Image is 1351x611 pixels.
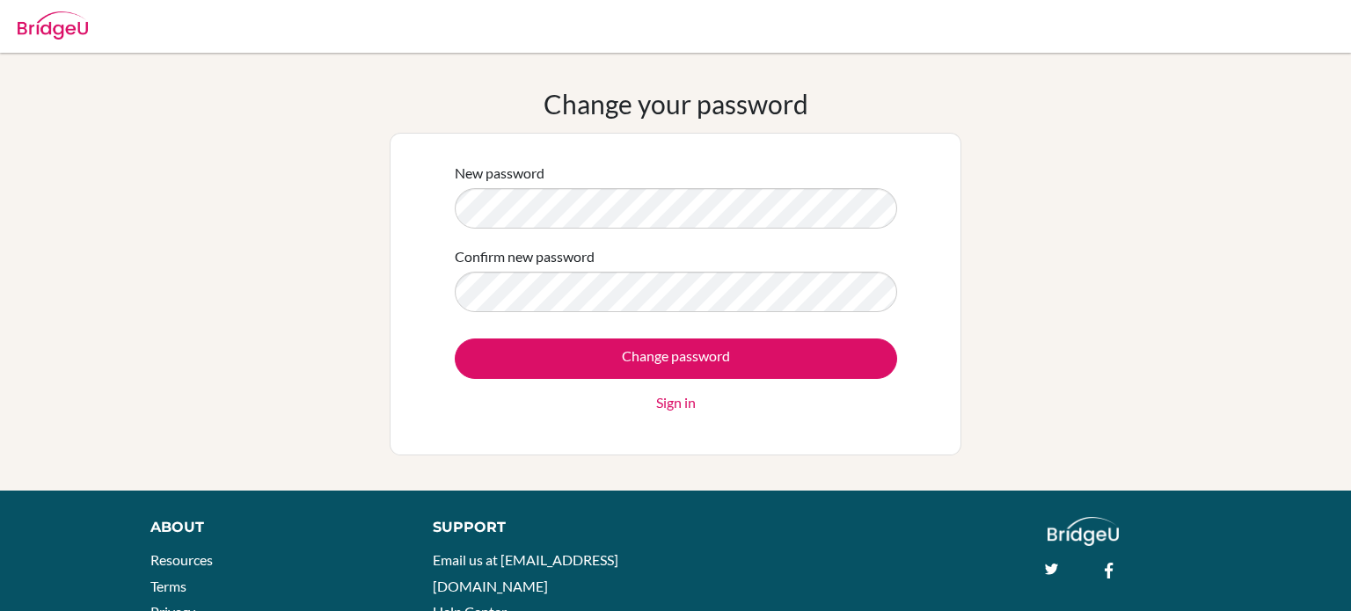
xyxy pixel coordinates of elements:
a: Terms [150,578,186,594]
a: Resources [150,551,213,568]
input: Change password [455,338,897,379]
h1: Change your password [544,88,808,120]
div: Support [433,517,657,538]
a: Email us at [EMAIL_ADDRESS][DOMAIN_NAME] [433,551,618,594]
img: logo_white@2x-f4f0deed5e89b7ecb1c2cc34c3e3d731f90f0f143d5ea2071677605dd97b5244.png [1048,517,1119,546]
a: Sign in [656,392,696,413]
img: Bridge-U [18,11,88,40]
div: About [150,517,393,538]
label: Confirm new password [455,246,595,267]
label: New password [455,163,544,184]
